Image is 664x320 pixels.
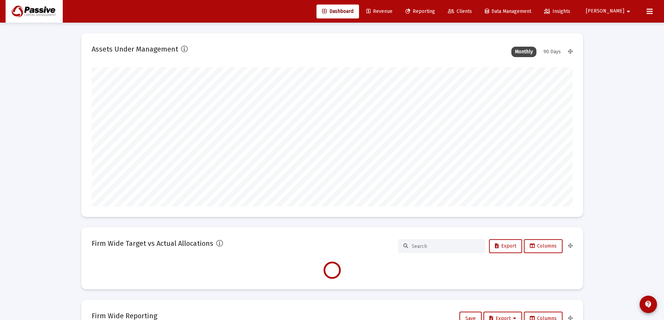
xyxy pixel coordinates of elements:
[495,243,516,249] span: Export
[489,239,522,253] button: Export
[405,8,435,14] span: Reporting
[442,5,478,18] a: Clients
[400,5,441,18] a: Reporting
[479,5,537,18] a: Data Management
[511,47,536,57] div: Monthly
[316,5,359,18] a: Dashboard
[524,239,563,253] button: Columns
[11,5,58,18] img: Dashboard
[539,5,576,18] a: Insights
[412,243,480,249] input: Search
[586,8,624,14] span: [PERSON_NAME]
[448,8,472,14] span: Clients
[644,300,652,309] mat-icon: contact_support
[92,238,213,249] h2: Firm Wide Target vs Actual Allocations
[578,4,641,18] button: [PERSON_NAME]
[544,8,570,14] span: Insights
[361,5,398,18] a: Revenue
[322,8,353,14] span: Dashboard
[366,8,392,14] span: Revenue
[92,44,178,55] h2: Assets Under Management
[540,47,564,57] div: 90 Days
[485,8,531,14] span: Data Management
[624,5,633,18] mat-icon: arrow_drop_down
[530,243,557,249] span: Columns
